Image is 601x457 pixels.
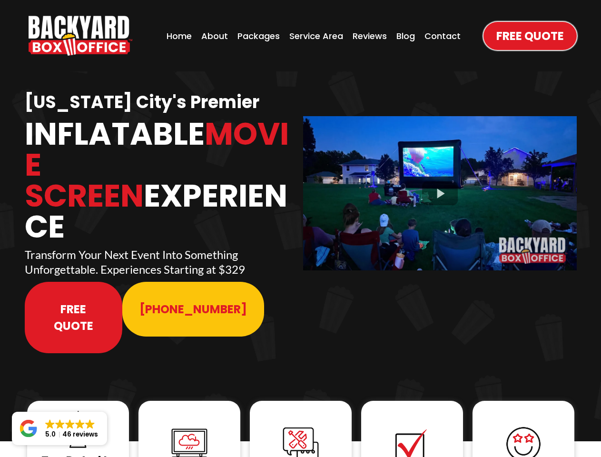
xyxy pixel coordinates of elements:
span: Free Quote [496,28,564,44]
a: Contact [422,27,463,45]
a: Blog [394,27,418,45]
span: Free Quote [42,301,106,334]
h1: Inflatable Experience [25,119,298,242]
a: Close GoogleGoogleGoogleGoogleGoogle 5.046 reviews [12,412,107,445]
span: Movie Screen [25,112,289,218]
img: Backyard Box Office [29,16,132,56]
h1: [US_STATE] City's Premier [25,91,298,114]
a: Free Quote [25,282,123,353]
a: Free Quote [483,22,577,50]
a: Packages [235,27,283,45]
p: Transform Your Next Event Into Something Unforgettable. Experiences Starting at $329 [25,247,298,277]
span: [PHONE_NUMBER] [139,301,247,318]
a: https://www.backyardboxoffice.com [29,16,132,56]
a: Service Area [286,27,346,45]
a: About [198,27,231,45]
a: Reviews [350,27,390,45]
a: 913-214-1202 [122,282,264,337]
a: Home [164,27,195,45]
